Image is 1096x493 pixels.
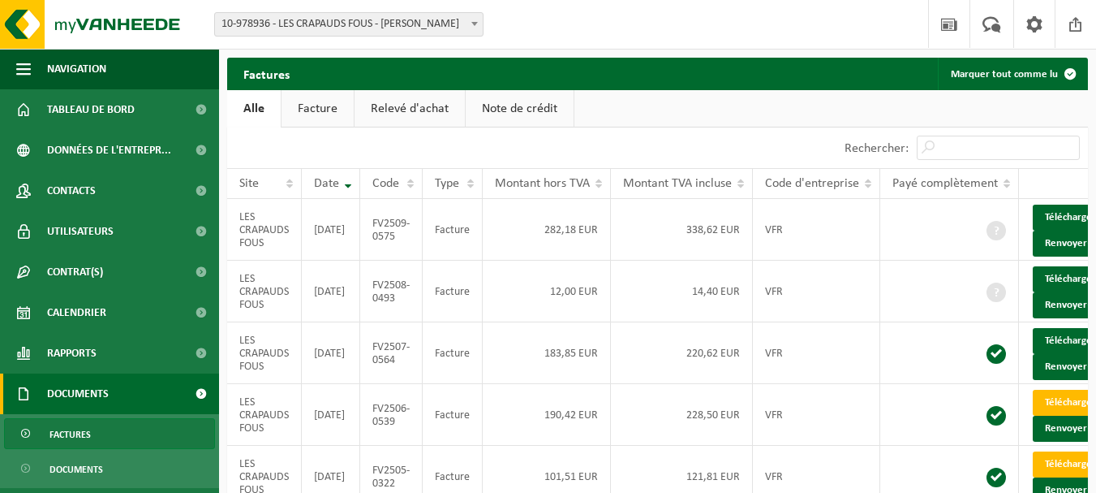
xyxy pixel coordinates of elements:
[495,177,590,190] span: Montant hors TVA
[611,384,753,446] td: 228,50 EUR
[4,453,215,484] a: Documents
[302,322,360,384] td: [DATE]
[49,454,103,485] span: Documents
[49,419,91,450] span: Factures
[483,261,611,322] td: 12,00 EUR
[47,49,106,89] span: Navigation
[753,261,880,322] td: VFR
[360,384,423,446] td: FV2506-0539
[227,199,302,261] td: LES CRAPAUDS FOUS
[239,177,259,190] span: Site
[892,177,998,190] span: Payé complètement
[227,90,281,128] a: Alle
[47,130,171,171] span: Données de l'entrepr...
[360,199,423,261] td: FV2509-0575
[753,384,880,446] td: VFR
[227,322,302,384] td: LES CRAPAUDS FOUS
[483,199,611,261] td: 282,18 EUR
[938,58,1086,90] button: Marquer tout comme lu
[227,261,302,322] td: LES CRAPAUDS FOUS
[466,90,574,128] a: Note de crédit
[753,199,880,261] td: VFR
[753,322,880,384] td: VFR
[423,199,483,261] td: Facture
[227,58,306,89] h2: Factures
[314,177,339,190] span: Date
[282,90,354,128] a: Facture
[302,384,360,446] td: [DATE]
[765,177,859,190] span: Code d'entreprise
[423,261,483,322] td: Facture
[483,322,611,384] td: 183,85 EUR
[611,261,753,322] td: 14,40 EUR
[360,261,423,322] td: FV2508-0493
[302,199,360,261] td: [DATE]
[611,322,753,384] td: 220,62 EUR
[435,177,459,190] span: Type
[423,384,483,446] td: Facture
[214,12,484,37] span: 10-978936 - LES CRAPAUDS FOUS - BILLY BERCLAU
[845,142,909,155] label: Rechercher:
[4,418,215,449] a: Factures
[47,171,96,211] span: Contacts
[47,211,114,252] span: Utilisateurs
[47,333,97,374] span: Rapports
[483,384,611,446] td: 190,42 EUR
[355,90,465,128] a: Relevé d'achat
[227,384,302,446] td: LES CRAPAUDS FOUS
[360,322,423,384] td: FV2507-0564
[372,177,399,190] span: Code
[302,261,360,322] td: [DATE]
[47,89,135,130] span: Tableau de bord
[623,177,732,190] span: Montant TVA incluse
[47,292,106,333] span: Calendrier
[47,252,103,292] span: Contrat(s)
[47,374,109,414] span: Documents
[215,13,483,36] span: 10-978936 - LES CRAPAUDS FOUS - BILLY BERCLAU
[423,322,483,384] td: Facture
[611,199,753,261] td: 338,62 EUR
